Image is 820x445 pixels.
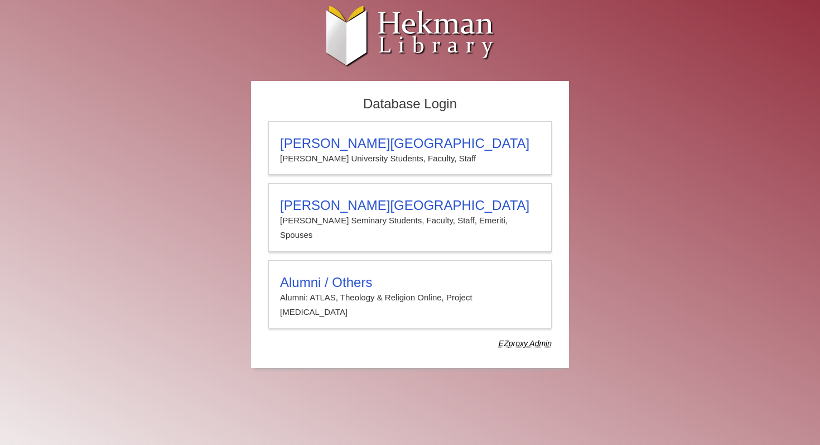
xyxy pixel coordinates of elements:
[280,213,540,243] p: [PERSON_NAME] Seminary Students, Faculty, Staff, Emeriti, Spouses
[280,151,540,166] p: [PERSON_NAME] University Students, Faculty, Staff
[280,275,540,320] summary: Alumni / OthersAlumni: ATLAS, Theology & Religion Online, Project [MEDICAL_DATA]
[268,183,552,252] a: [PERSON_NAME][GEOGRAPHIC_DATA][PERSON_NAME] Seminary Students, Faculty, Staff, Emeriti, Spouses
[263,93,557,116] h2: Database Login
[280,198,540,213] h3: [PERSON_NAME][GEOGRAPHIC_DATA]
[280,136,540,151] h3: [PERSON_NAME][GEOGRAPHIC_DATA]
[280,290,540,320] p: Alumni: ATLAS, Theology & Religion Online, Project [MEDICAL_DATA]
[268,121,552,175] a: [PERSON_NAME][GEOGRAPHIC_DATA][PERSON_NAME] University Students, Faculty, Staff
[280,275,540,290] h3: Alumni / Others
[499,339,552,348] dfn: Use Alumni login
